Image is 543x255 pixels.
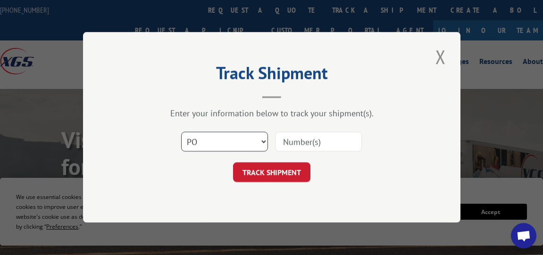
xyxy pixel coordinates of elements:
[130,66,413,84] h2: Track Shipment
[433,44,449,70] button: Close modal
[233,163,310,183] button: TRACK SHIPMENT
[511,223,536,248] a: Open chat
[130,108,413,119] div: Enter your information below to track your shipment(s).
[275,132,362,152] input: Number(s)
